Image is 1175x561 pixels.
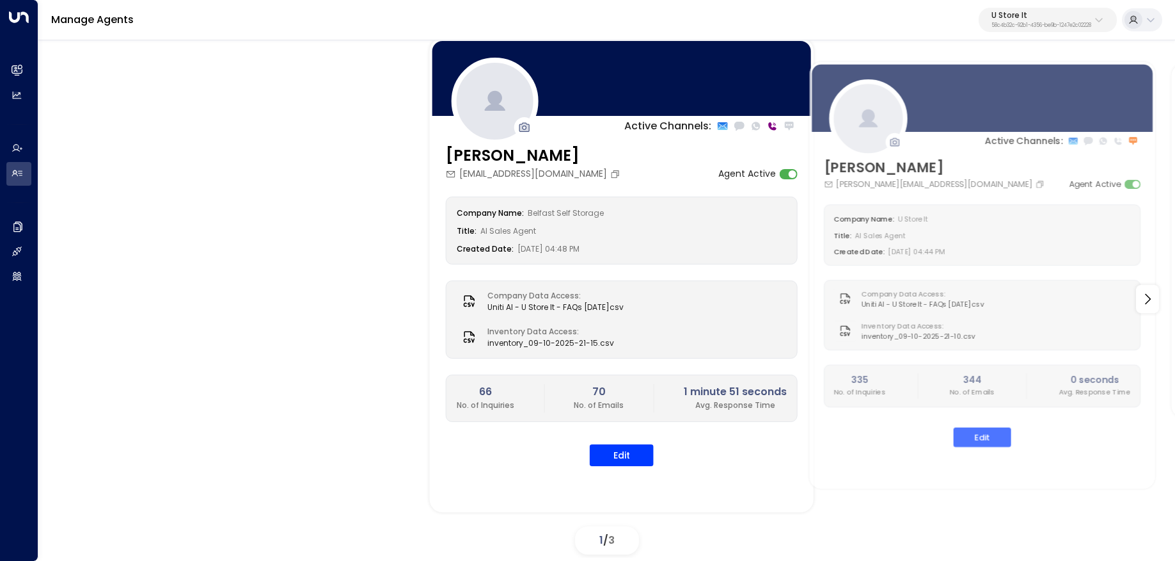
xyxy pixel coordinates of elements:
[824,178,1047,190] div: [PERSON_NAME][EMAIL_ADDRESS][DOMAIN_NAME]
[897,215,927,224] span: U Store It
[599,533,603,548] span: 1
[950,373,995,387] h2: 344
[833,231,851,240] label: Title:
[888,247,944,256] span: [DATE] 04:44 PM
[457,243,514,254] label: Created Date:
[487,326,608,337] label: Inventory Data Access:
[1069,178,1121,190] label: Agent Active
[487,337,614,349] span: inventory_09-10-2025-21-15.csv
[991,23,1091,28] p: 58c4b32c-92b1-4356-be9b-1247e2c02228
[517,243,580,254] span: [DATE] 04:48 PM
[608,533,615,548] span: 3
[624,118,711,134] p: Active Channels:
[487,290,617,302] label: Company Data Access:
[862,299,984,309] span: Uniti AI - U Store It - FAQs [DATE]csv
[862,289,979,299] label: Company Data Access:
[991,12,1091,19] p: U Store It
[528,207,604,218] span: Belfast Self Storage
[446,144,624,167] h3: [PERSON_NAME]
[446,167,624,181] div: [EMAIL_ADDRESS][DOMAIN_NAME]
[984,134,1062,149] p: Active Channels:
[51,12,134,27] a: Manage Agents
[574,384,624,400] h2: 70
[862,331,975,341] span: inventory_09-10-2025-21-10.csv
[718,167,776,181] label: Agent Active
[610,169,624,179] button: Copy
[457,225,477,236] label: Title:
[684,400,787,411] p: Avg. Response Time
[487,302,624,313] span: Uniti AI - U Store It - FAQs [DATE]csv
[1059,373,1131,387] h2: 0 seconds
[457,207,524,218] label: Company Name:
[862,321,970,331] label: Inventory Data Access:
[574,400,624,411] p: No. of Emails
[684,384,787,400] h2: 1 minute 51 seconds
[824,158,1047,178] h3: [PERSON_NAME]
[480,225,536,236] span: AI Sales Agent
[855,231,905,240] span: AI Sales Agent
[950,387,995,398] p: No. of Emails
[1059,387,1131,398] p: Avg. Response Time
[575,526,639,555] div: /
[590,444,654,466] button: Edit
[833,387,885,398] p: No. of Inquiries
[979,8,1117,32] button: U Store It58c4b32c-92b1-4356-be9b-1247e2c02228
[833,215,894,224] label: Company Name:
[1035,179,1047,188] button: Copy
[457,400,514,411] p: No. of Inquiries
[833,373,885,387] h2: 335
[457,384,514,400] h2: 66
[954,428,1011,448] button: Edit
[833,247,885,256] label: Created Date:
